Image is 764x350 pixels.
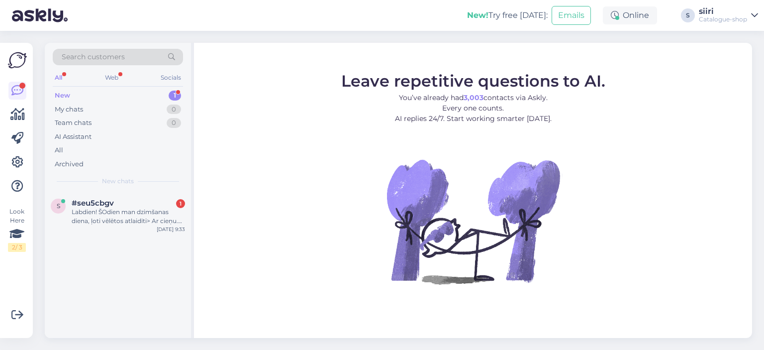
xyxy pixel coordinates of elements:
div: Online [603,6,657,24]
div: 0 [167,105,181,115]
span: Search customers [62,52,125,62]
p: You’ve already had contacts via Askly. Every one counts. AI replies 24/7. Start working smarter [... [341,92,605,123]
div: My chats [55,105,83,115]
div: Archived [55,159,84,169]
span: Leave repetitive questions to AI. [341,71,605,90]
img: Askly Logo [8,51,27,70]
div: Catalogue-shop [699,15,747,23]
div: S [681,8,695,22]
div: [DATE] 9:33 [157,226,185,233]
div: AI Assistant [55,132,92,142]
div: New [55,91,70,101]
div: 1 [169,91,181,101]
div: Team chats [55,118,92,128]
div: Labdien! ŠOdien man dzimšanas diena, ļoti vēlētos atlaidīti> Ar cieņu. [PERSON_NAME]. [72,208,185,226]
b: 3,003 [464,93,483,102]
a: siiriCatalogue-shop [699,7,758,23]
div: Look Here [8,207,26,252]
b: New! [467,10,488,20]
div: 1 [176,199,185,208]
img: No Chat active [383,131,563,311]
div: All [53,71,64,84]
div: 2 / 3 [8,243,26,252]
div: Socials [159,71,183,84]
div: Try free [DATE]: [467,9,548,21]
div: 0 [167,118,181,128]
span: #seu5cbgv [72,199,114,208]
div: Web [103,71,120,84]
div: All [55,145,63,155]
span: New chats [102,177,134,186]
button: Emails [552,6,591,25]
span: s [57,202,60,210]
div: siiri [699,7,747,15]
